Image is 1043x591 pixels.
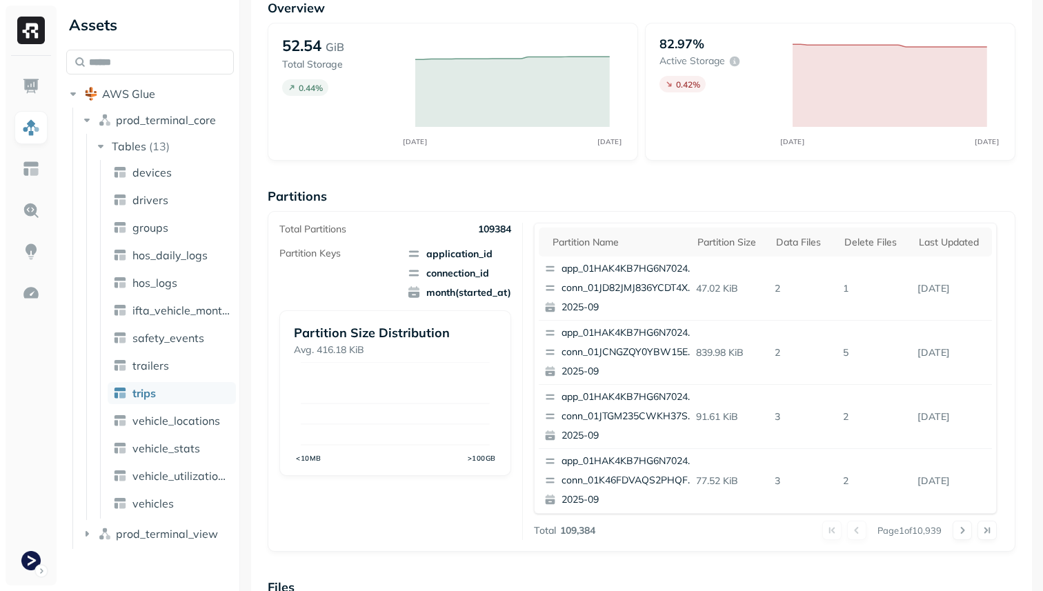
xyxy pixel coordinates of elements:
div: Assets [66,14,234,36]
tspan: [DATE] [404,137,428,146]
p: 2 [837,469,912,493]
button: app_01HAK4KB7HG6N7024210G3S8D5conn_01JTGM235CWKH37S964DBC6S8F2025-09 [539,385,702,448]
button: Tables(13) [94,135,235,157]
img: namespace [98,527,112,541]
img: table [113,469,127,483]
img: table [113,386,127,400]
p: 2 [837,405,912,429]
span: AWS Glue [102,87,155,101]
img: table [113,303,127,317]
p: 52.54 [282,36,321,55]
img: Query Explorer [22,201,40,219]
img: Insights [22,243,40,261]
a: hos_daily_logs [108,244,236,266]
span: hos_daily_logs [132,248,208,262]
a: vehicle_locations [108,410,236,432]
p: GiB [326,39,344,55]
img: table [113,248,127,262]
p: conn_01JCNGZQY0YBW15EV9965KPYCP [562,345,695,359]
a: devices [108,161,236,183]
p: 109,384 [560,524,595,537]
button: app_01HAK4KB7HG6N7024210G3S8D5conn_01K46FDVAQS2PHQFNYX2YYFCGQ2025-09 [539,449,702,512]
tspan: [DATE] [781,137,805,146]
p: 47.02 KiB [691,277,770,301]
img: Asset Explorer [22,160,40,178]
p: 5 [837,341,912,365]
img: namespace [98,113,112,127]
span: safety_events [132,331,204,345]
p: 839.98 KiB [691,341,770,365]
p: conn_01JTGM235CWKH37S964DBC6S8F [562,410,695,423]
p: Partition Size Distribution [294,325,497,341]
img: table [113,497,127,510]
tspan: <10MB [296,454,321,462]
div: Data Files [776,236,831,249]
tspan: >100GB [468,454,496,462]
span: vehicle_utilization_day [132,469,230,483]
button: app_01HAK4KB7HG6N7024210G3S8D5conn_01JD82JMJ836YCDT4X3TPEXVMF2025-09 [539,257,702,320]
p: 2025-09 [562,493,695,507]
p: Total Partitions [279,223,346,236]
p: 0.42 % [676,79,700,90]
img: table [113,331,127,345]
p: 109384 [478,223,511,236]
img: table [113,359,127,372]
p: 0.44 % [299,83,323,93]
p: Sep 19, 2025 [912,469,992,493]
a: vehicle_utilization_day [108,465,236,487]
div: Partition name [553,236,684,249]
img: table [113,221,127,234]
span: trailers [132,359,169,372]
p: app_01HAK4KB7HG6N7024210G3S8D5 [562,390,695,404]
p: 2 [769,277,837,301]
a: drivers [108,189,236,211]
span: vehicle_locations [132,414,220,428]
span: ifta_vehicle_months [132,303,230,317]
a: groups [108,217,236,239]
img: table [113,441,127,455]
span: drivers [132,193,168,207]
p: 2025-09 [562,365,695,379]
p: Sep 19, 2025 [912,405,992,429]
span: Tables [112,139,146,153]
p: Sep 19, 2025 [912,277,992,301]
p: Sep 19, 2025 [912,341,992,365]
p: Page 1 of 10,939 [877,524,942,537]
img: Terminal [21,551,41,570]
div: Last updated [919,236,985,249]
img: table [113,276,127,290]
div: Delete Files [844,236,905,249]
img: table [113,166,127,179]
p: Total [534,524,556,537]
div: Partition size [697,236,763,249]
p: 2025-09 [562,301,695,314]
button: app_01HAK4KB7HG6N7024210G3S8D5conn_01JCNGZQY0YBW15EV9965KPYCP2025-09 [539,321,702,384]
p: 2 [769,341,837,365]
tspan: [DATE] [598,137,622,146]
span: prod_terminal_view [116,527,218,541]
p: Partition Keys [279,247,341,260]
p: 1 [837,277,912,301]
button: prod_terminal_core [80,109,235,131]
a: ifta_vehicle_months [108,299,236,321]
p: Total Storage [282,58,401,71]
p: app_01HAK4KB7HG6N7024210G3S8D5 [562,262,695,276]
img: table [113,193,127,207]
span: hos_logs [132,276,177,290]
tspan: [DATE] [975,137,1000,146]
button: prod_terminal_view [80,523,235,545]
span: application_id [407,247,511,261]
p: Partitions [268,188,1015,204]
span: month(started_at) [407,286,511,299]
p: 77.52 KiB [691,469,770,493]
span: groups [132,221,168,234]
p: Avg. 416.18 KiB [294,343,497,357]
p: app_01HAK4KB7HG6N7024210G3S8D5 [562,454,695,468]
img: table [113,414,127,428]
a: safety_events [108,327,236,349]
a: vehicle_stats [108,437,236,459]
img: Dashboard [22,77,40,95]
img: Ryft [17,17,45,44]
p: Active storage [659,54,725,68]
img: root [84,87,98,101]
